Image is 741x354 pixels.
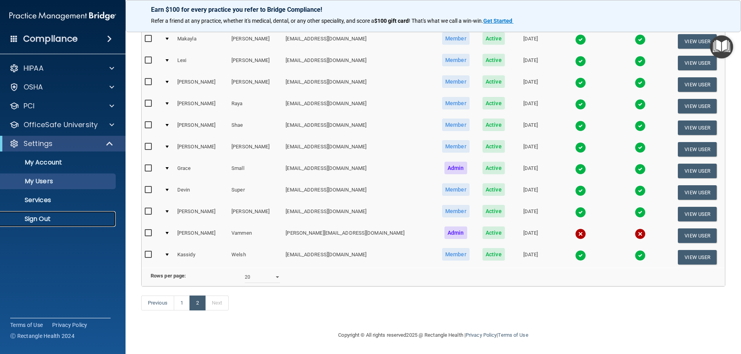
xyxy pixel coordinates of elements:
img: tick.e7d51cea.svg [575,142,586,153]
td: Super [228,182,282,203]
td: [EMAIL_ADDRESS][DOMAIN_NAME] [282,52,435,74]
td: [EMAIL_ADDRESS][DOMAIN_NAME] [282,95,435,117]
td: [DATE] [511,203,550,225]
button: View User [678,207,717,221]
td: [PERSON_NAME] [174,139,228,160]
img: PMB logo [9,8,116,24]
button: View User [678,164,717,178]
button: View User [678,142,717,157]
img: tick.e7d51cea.svg [575,164,586,175]
button: View User [678,250,717,265]
img: tick.e7d51cea.svg [635,185,646,196]
p: My Account [5,159,112,166]
span: Refer a friend at any practice, whether it's medical, dental, or any other speciality, and score a [151,18,374,24]
td: Vammen [228,225,282,246]
img: tick.e7d51cea.svg [635,77,646,88]
td: [EMAIL_ADDRESS][DOMAIN_NAME] [282,203,435,225]
a: PCI [9,101,114,111]
td: [EMAIL_ADDRESS][DOMAIN_NAME] [282,160,435,182]
a: Privacy Policy [52,321,87,329]
td: Grace [174,160,228,182]
span: Member [442,75,470,88]
td: [DATE] [511,139,550,160]
a: Settings [9,139,114,148]
button: View User [678,120,717,135]
img: tick.e7d51cea.svg [635,164,646,175]
td: [PERSON_NAME] [228,203,282,225]
p: Sign Out [5,215,112,223]
button: View User [678,34,717,49]
td: [DATE] [511,74,550,95]
div: Copyright © All rights reserved 2025 @ Rectangle Health | | [290,323,577,348]
p: PCI [24,101,35,111]
span: Active [482,32,505,45]
td: [PERSON_NAME] [174,95,228,117]
td: [EMAIL_ADDRESS][DOMAIN_NAME] [282,182,435,203]
img: tick.e7d51cea.svg [635,250,646,261]
button: View User [678,228,717,243]
img: tick.e7d51cea.svg [575,34,586,45]
b: Rows per page: [151,273,186,279]
td: [PERSON_NAME] [174,225,228,246]
td: Devin [174,182,228,203]
td: [PERSON_NAME] [228,52,282,74]
span: Ⓒ Rectangle Health 2024 [10,332,75,340]
strong: $100 gift card [374,18,409,24]
span: Member [442,248,470,261]
span: Active [482,248,505,261]
td: Lexi [174,52,228,74]
p: OSHA [24,82,43,92]
td: Kassidy [174,246,228,268]
td: [EMAIL_ADDRESS][DOMAIN_NAME] [282,139,435,160]
span: Member [442,205,470,217]
td: Raya [228,95,282,117]
span: Active [482,75,505,88]
td: [PERSON_NAME][EMAIL_ADDRESS][DOMAIN_NAME] [282,225,435,246]
td: [PERSON_NAME] [174,74,228,95]
img: tick.e7d51cea.svg [575,185,586,196]
p: Settings [24,139,53,148]
a: Next [205,296,229,310]
img: tick.e7d51cea.svg [575,99,586,110]
a: Terms of Use [10,321,43,329]
td: [DATE] [511,31,550,52]
p: Earn $100 for every practice you refer to Bridge Compliance! [151,6,716,13]
td: [EMAIL_ADDRESS][DOMAIN_NAME] [282,74,435,95]
button: View User [678,56,717,70]
a: OfficeSafe University [9,120,114,130]
td: [PERSON_NAME] [174,203,228,225]
img: tick.e7d51cea.svg [635,56,646,67]
button: View User [678,99,717,113]
p: OfficeSafe University [24,120,98,130]
span: Active [482,54,505,66]
td: [DATE] [511,225,550,246]
span: Active [482,97,505,109]
span: Active [482,183,505,196]
a: HIPAA [9,64,114,73]
h4: Compliance [23,33,78,44]
td: [PERSON_NAME] [228,74,282,95]
a: OSHA [9,82,114,92]
span: Member [442,140,470,153]
a: Get Started [483,18,513,24]
span: Member [442,97,470,109]
a: 2 [189,296,206,310]
span: Member [442,119,470,131]
span: Active [482,205,505,217]
span: Active [482,140,505,153]
strong: Get Started [483,18,512,24]
td: [DATE] [511,246,550,268]
img: tick.e7d51cea.svg [575,207,586,218]
td: [EMAIL_ADDRESS][DOMAIN_NAME] [282,31,435,52]
td: [DATE] [511,160,550,182]
a: Previous [141,296,174,310]
a: Privacy Policy [466,332,497,338]
td: [PERSON_NAME] [174,117,228,139]
img: tick.e7d51cea.svg [635,142,646,153]
img: tick.e7d51cea.svg [575,120,586,131]
td: Small [228,160,282,182]
td: [DATE] [511,182,550,203]
button: View User [678,77,717,92]
img: tick.e7d51cea.svg [575,56,586,67]
img: tick.e7d51cea.svg [575,250,586,261]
